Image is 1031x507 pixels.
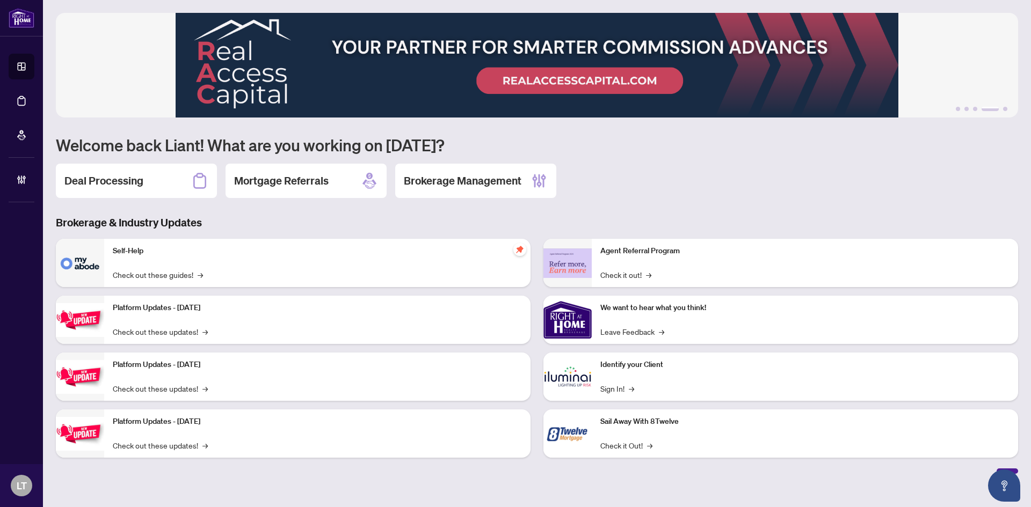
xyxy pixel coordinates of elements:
[600,326,664,337] a: Leave Feedback→
[113,416,522,428] p: Platform Updates - [DATE]
[56,215,1018,230] h3: Brokerage & Industry Updates
[647,439,652,451] span: →
[113,383,208,394] a: Check out these updates!→
[600,269,651,281] a: Check it out!→
[113,245,522,257] p: Self-Help
[1003,107,1007,111] button: 5
[198,269,203,281] span: →
[956,107,960,111] button: 1
[56,239,104,287] img: Self-Help
[600,383,634,394] a: Sign In!→
[56,13,1018,117] img: Slide 3
[973,107,977,111] button: 3
[513,243,526,256] span: pushpin
[646,269,651,281] span: →
[113,439,208,451] a: Check out these updates!→
[629,383,634,394] span: →
[202,326,208,337] span: →
[17,478,27,493] span: LT
[113,359,522,371] p: Platform Updates - [DATE]
[234,173,329,188] h2: Mortgage Referrals
[988,469,1020,502] button: Open asap
[202,383,208,394] span: →
[202,439,208,451] span: →
[64,173,143,188] h2: Deal Processing
[982,107,999,111] button: 4
[56,417,104,451] img: Platform Updates - June 23, 2025
[543,352,592,401] img: Identify your Client
[600,245,1010,257] p: Agent Referral Program
[113,326,208,337] a: Check out these updates!→
[600,302,1010,314] p: We want to hear what you think!
[600,359,1010,371] p: Identify your Client
[113,302,522,314] p: Platform Updates - [DATE]
[56,360,104,394] img: Platform Updates - July 8, 2025
[56,303,104,337] img: Platform Updates - July 21, 2025
[964,107,969,111] button: 2
[543,409,592,458] img: Sail Away With 8Twelve
[543,248,592,278] img: Agent Referral Program
[543,296,592,344] img: We want to hear what you think!
[113,269,203,281] a: Check out these guides!→
[659,326,664,337] span: →
[404,173,521,188] h2: Brokerage Management
[56,135,1018,155] h1: Welcome back Liant! What are you working on [DATE]?
[600,439,652,451] a: Check it Out!→
[9,8,34,28] img: logo
[600,416,1010,428] p: Sail Away With 8Twelve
